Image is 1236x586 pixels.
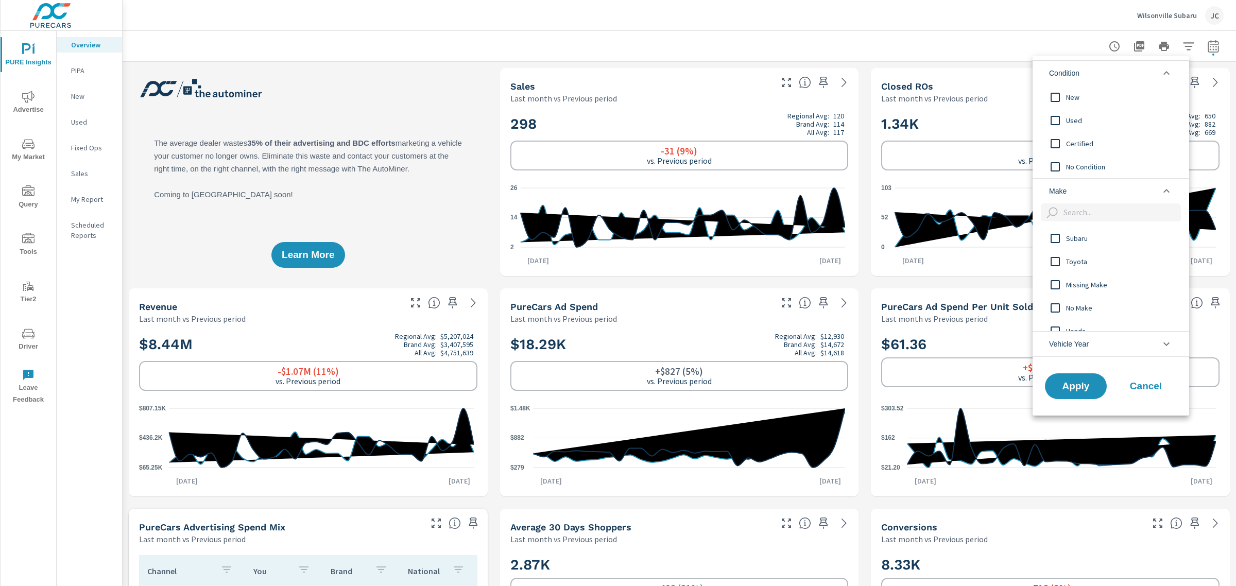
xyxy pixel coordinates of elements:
span: New [1066,91,1179,104]
div: Missing Make [1033,273,1187,296]
span: Certified [1066,137,1179,150]
span: Honda [1066,325,1179,337]
span: Apply [1055,382,1096,391]
span: Vehicle Year [1049,332,1089,356]
div: Certified [1033,132,1187,155]
div: Used [1033,109,1187,132]
div: Subaru [1033,227,1187,250]
button: Apply [1045,373,1107,399]
span: No Condition [1066,161,1179,173]
div: Toyota [1033,250,1187,273]
span: No Make [1066,302,1179,314]
span: Condition [1049,61,1079,85]
span: Cancel [1125,382,1166,391]
span: Subaru [1066,232,1179,245]
span: Missing Make [1066,279,1179,291]
ul: filter options [1033,56,1189,361]
input: Search... [1059,203,1181,221]
div: New [1033,85,1187,109]
span: Toyota [1066,255,1179,268]
div: Honda [1033,319,1187,342]
div: No Condition [1033,155,1187,178]
button: Cancel [1115,373,1177,399]
div: No Make [1033,296,1187,319]
span: Make [1049,179,1067,203]
span: Used [1066,114,1179,127]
